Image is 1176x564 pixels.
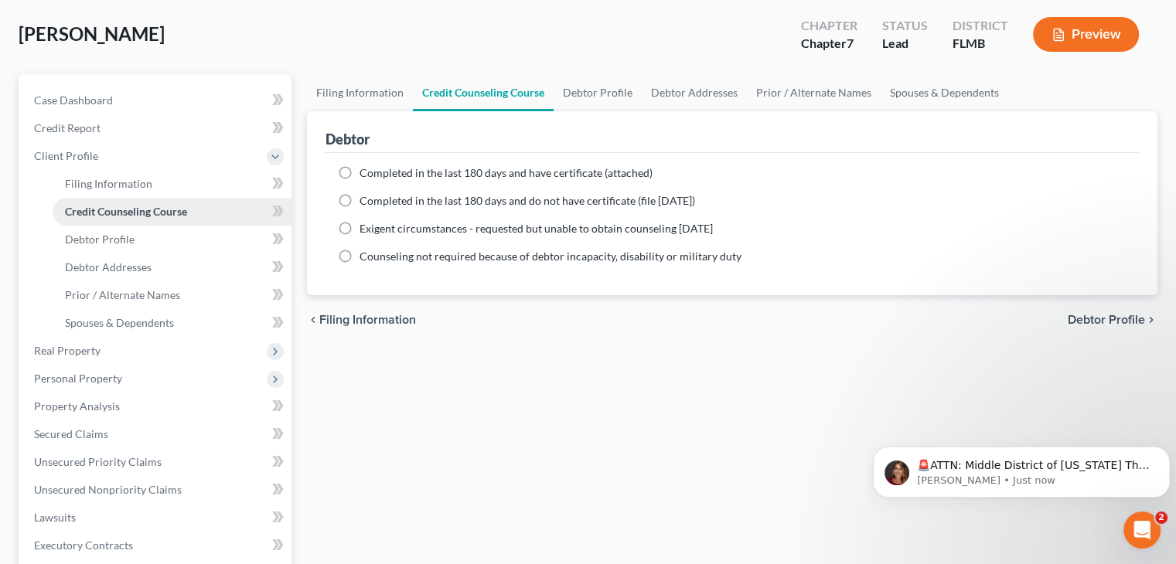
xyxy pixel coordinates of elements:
[360,222,713,235] span: Exigent circumstances - requested but unable to obtain counseling [DATE]
[53,226,291,253] a: Debtor Profile
[22,114,291,142] a: Credit Report
[867,414,1176,522] iframe: Intercom notifications message
[1068,314,1145,326] span: Debtor Profile
[747,74,881,111] a: Prior / Alternate Names
[22,532,291,559] a: Executory Contracts
[22,420,291,448] a: Secured Claims
[34,539,133,552] span: Executory Contracts
[53,253,291,281] a: Debtor Addresses
[65,316,174,329] span: Spouses & Dependents
[307,74,413,111] a: Filing Information
[65,205,187,218] span: Credit Counseling Course
[319,314,416,326] span: Filing Information
[801,35,857,53] div: Chapter
[22,504,291,532] a: Lawsuits
[953,17,1008,35] div: District
[34,372,122,385] span: Personal Property
[881,74,1008,111] a: Spouses & Dependents
[53,198,291,226] a: Credit Counseling Course
[801,17,857,35] div: Chapter
[307,314,319,326] i: chevron_left
[360,250,741,263] span: Counseling not required because of debtor incapacity, disability or military duty
[34,455,162,468] span: Unsecured Priority Claims
[22,476,291,504] a: Unsecured Nonpriority Claims
[847,36,854,50] span: 7
[34,344,101,357] span: Real Property
[34,121,101,134] span: Credit Report
[360,194,695,207] span: Completed in the last 180 days and do not have certificate (file [DATE])
[34,93,113,107] span: Case Dashboard
[65,233,135,246] span: Debtor Profile
[1155,511,1167,524] span: 2
[65,260,152,274] span: Debtor Addresses
[65,288,180,301] span: Prior / Alternate Names
[882,35,928,53] div: Lead
[554,74,642,111] a: Debtor Profile
[1145,314,1157,326] i: chevron_right
[34,149,98,162] span: Client Profile
[360,166,653,179] span: Completed in the last 180 days and have certificate (attached)
[307,314,416,326] button: chevron_left Filing Information
[53,170,291,198] a: Filing Information
[65,177,152,190] span: Filing Information
[413,74,554,111] a: Credit Counseling Course
[53,281,291,309] a: Prior / Alternate Names
[53,309,291,337] a: Spouses & Dependents
[1068,314,1157,326] button: Debtor Profile chevron_right
[326,130,370,148] div: Debtor
[22,448,291,476] a: Unsecured Priority Claims
[22,87,291,114] a: Case Dashboard
[34,483,182,496] span: Unsecured Nonpriority Claims
[19,22,165,45] span: [PERSON_NAME]
[882,17,928,35] div: Status
[642,74,747,111] a: Debtor Addresses
[22,392,291,420] a: Property Analysis
[34,399,120,413] span: Property Analysis
[953,35,1008,53] div: FLMB
[34,427,108,440] span: Secured Claims
[34,511,76,524] span: Lawsuits
[1033,17,1139,52] button: Preview
[1123,511,1161,549] iframe: Intercom live chat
